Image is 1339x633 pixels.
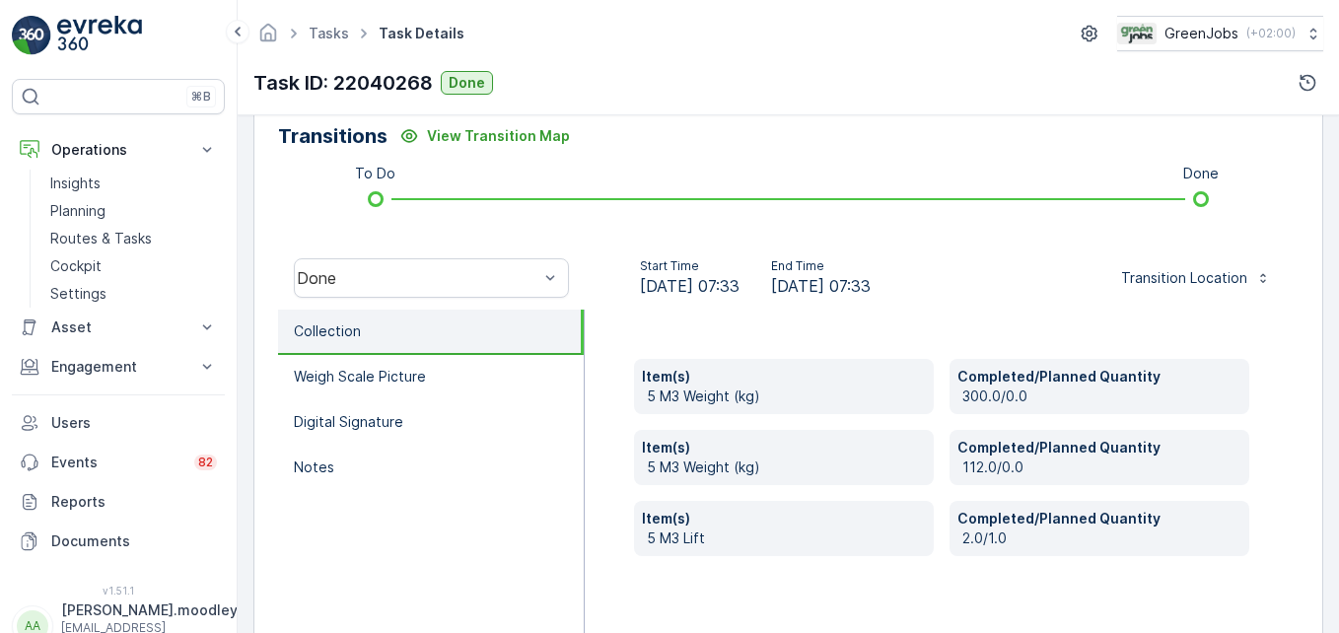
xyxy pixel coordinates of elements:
[1246,26,1296,41] p: ( +02:00 )
[1117,23,1157,44] img: Green_Jobs_Logo.png
[1109,262,1283,294] button: Transition Location
[1117,16,1323,51] button: GreenJobs(+02:00)
[294,367,426,387] p: Weigh Scale Picture
[1183,164,1219,183] p: Done
[375,24,468,43] span: Task Details
[42,225,225,252] a: Routes & Tasks
[640,274,740,298] span: [DATE] 07:33
[191,89,211,105] p: ⌘B
[294,457,334,477] p: Notes
[51,357,185,377] p: Engagement
[12,347,225,387] button: Engagement
[51,317,185,337] p: Asset
[640,258,740,274] p: Start Time
[50,284,106,304] p: Settings
[50,174,101,193] p: Insights
[51,453,182,472] p: Events
[253,68,433,98] p: Task ID: 22040268
[647,387,926,406] p: 5 M3 Weight (kg)
[388,120,582,152] button: View Transition Map
[962,387,1241,406] p: 300.0/0.0
[1164,24,1238,43] p: GreenJobs
[957,367,1241,387] p: Completed/Planned Quantity
[51,492,217,512] p: Reports
[962,528,1241,548] p: 2.0/1.0
[962,457,1241,477] p: 112.0/0.0
[647,457,926,477] p: 5 M3 Weight (kg)
[294,321,361,341] p: Collection
[441,71,493,95] button: Done
[257,30,279,46] a: Homepage
[294,412,403,432] p: Digital Signature
[12,308,225,347] button: Asset
[297,269,538,287] div: Done
[647,528,926,548] p: 5 M3 Lift
[57,16,142,55] img: logo_light-DOdMpM7g.png
[642,367,926,387] p: Item(s)
[771,274,871,298] span: [DATE] 07:33
[50,229,152,248] p: Routes & Tasks
[278,121,388,151] p: Transitions
[642,509,926,528] p: Item(s)
[12,482,225,522] a: Reports
[12,443,225,482] a: Events82
[42,197,225,225] a: Planning
[355,164,395,183] p: To Do
[12,16,51,55] img: logo
[51,140,185,160] p: Operations
[42,252,225,280] a: Cockpit
[198,455,213,470] p: 82
[51,413,217,433] p: Users
[51,531,217,551] p: Documents
[12,522,225,561] a: Documents
[642,438,926,457] p: Item(s)
[771,258,871,274] p: End Time
[12,130,225,170] button: Operations
[12,585,225,597] span: v 1.51.1
[42,280,225,308] a: Settings
[957,509,1241,528] p: Completed/Planned Quantity
[50,256,102,276] p: Cockpit
[309,25,349,41] a: Tasks
[427,126,570,146] p: View Transition Map
[42,170,225,197] a: Insights
[12,403,225,443] a: Users
[1121,268,1247,288] p: Transition Location
[61,600,238,620] p: [PERSON_NAME].moodley
[449,73,485,93] p: Done
[50,201,106,221] p: Planning
[957,438,1241,457] p: Completed/Planned Quantity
